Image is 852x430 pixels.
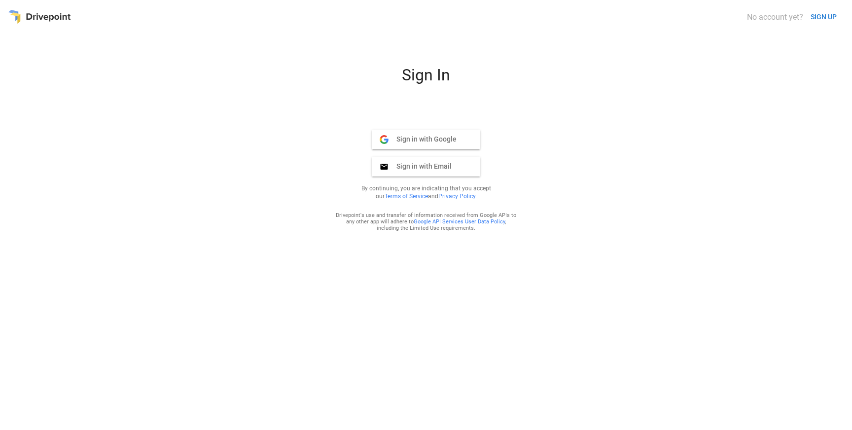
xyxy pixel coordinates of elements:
[389,162,452,171] span: Sign in with Email
[389,135,457,143] span: Sign in with Google
[335,212,517,231] div: Drivepoint's use and transfer of information received from Google APIs to any other app will adhe...
[747,12,803,22] div: No account yet?
[372,130,480,149] button: Sign in with Google
[349,184,503,200] p: By continuing, you are indicating that you accept our and .
[414,218,505,225] a: Google API Services User Data Policy
[372,157,480,177] button: Sign in with Email
[308,66,544,92] div: Sign In
[438,193,475,200] a: Privacy Policy
[807,8,841,26] button: SIGN UP
[385,193,428,200] a: Terms of Service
